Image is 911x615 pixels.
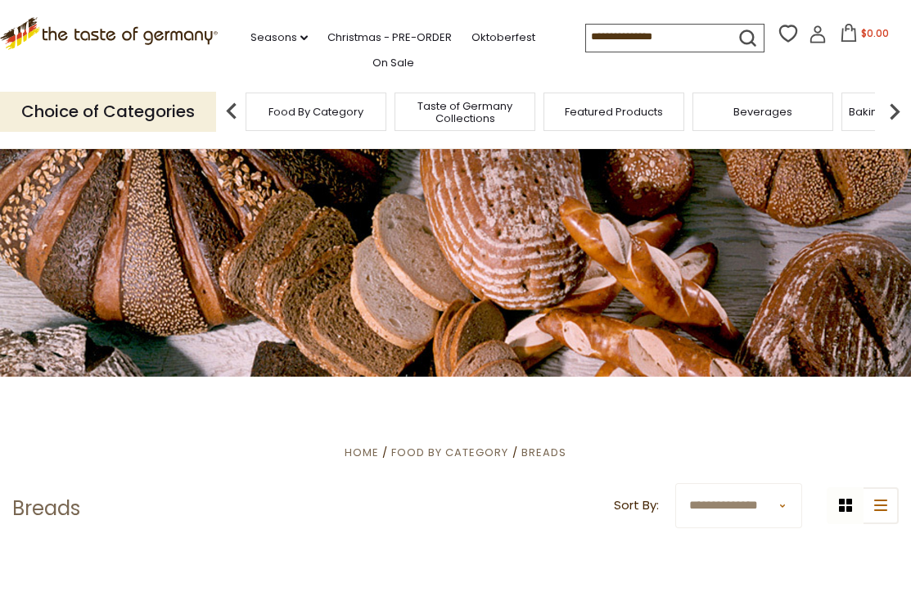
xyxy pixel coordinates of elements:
[614,495,659,516] label: Sort By:
[327,29,452,47] a: Christmas - PRE-ORDER
[878,95,911,128] img: next arrow
[861,26,889,40] span: $0.00
[250,29,308,47] a: Seasons
[399,100,530,124] a: Taste of Germany Collections
[565,106,663,118] a: Featured Products
[733,106,792,118] a: Beverages
[391,445,508,460] a: Food By Category
[345,445,379,460] a: Home
[12,496,80,521] h1: Breads
[471,29,535,47] a: Oktoberfest
[215,95,248,128] img: previous arrow
[830,24,900,48] button: $0.00
[268,106,363,118] a: Food By Category
[521,445,566,460] a: Breads
[372,54,414,72] a: On Sale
